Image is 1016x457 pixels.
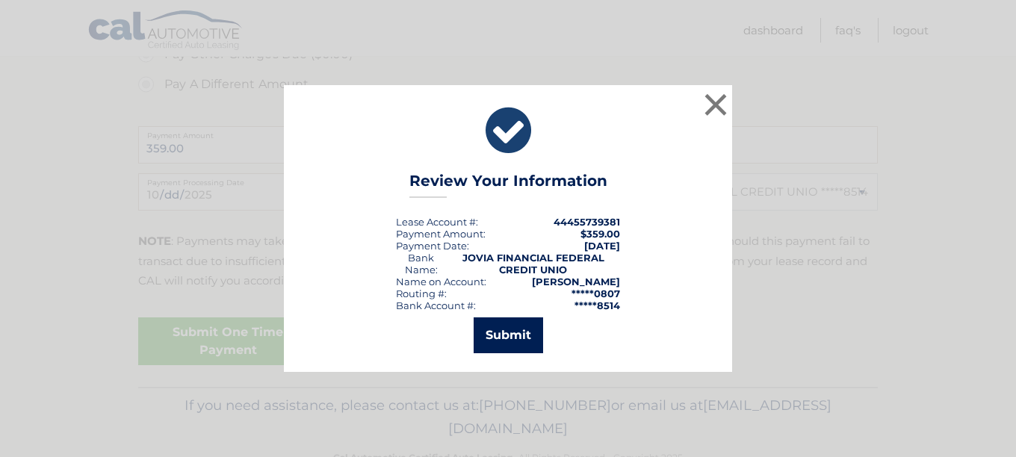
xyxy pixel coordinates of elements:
[584,240,620,252] span: [DATE]
[396,216,478,228] div: Lease Account #:
[396,287,447,299] div: Routing #:
[462,252,604,276] strong: JOVIA FINANCIAL FEDERAL CREDIT UNIO
[474,317,543,353] button: Submit
[396,299,476,311] div: Bank Account #:
[396,276,486,287] div: Name on Account:
[532,276,620,287] strong: [PERSON_NAME]
[554,216,620,228] strong: 44455739381
[396,252,446,276] div: Bank Name:
[580,228,620,240] span: $359.00
[396,240,467,252] span: Payment Date
[396,228,486,240] div: Payment Amount:
[701,90,731,119] button: ×
[409,172,607,198] h3: Review Your Information
[396,240,469,252] div: :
